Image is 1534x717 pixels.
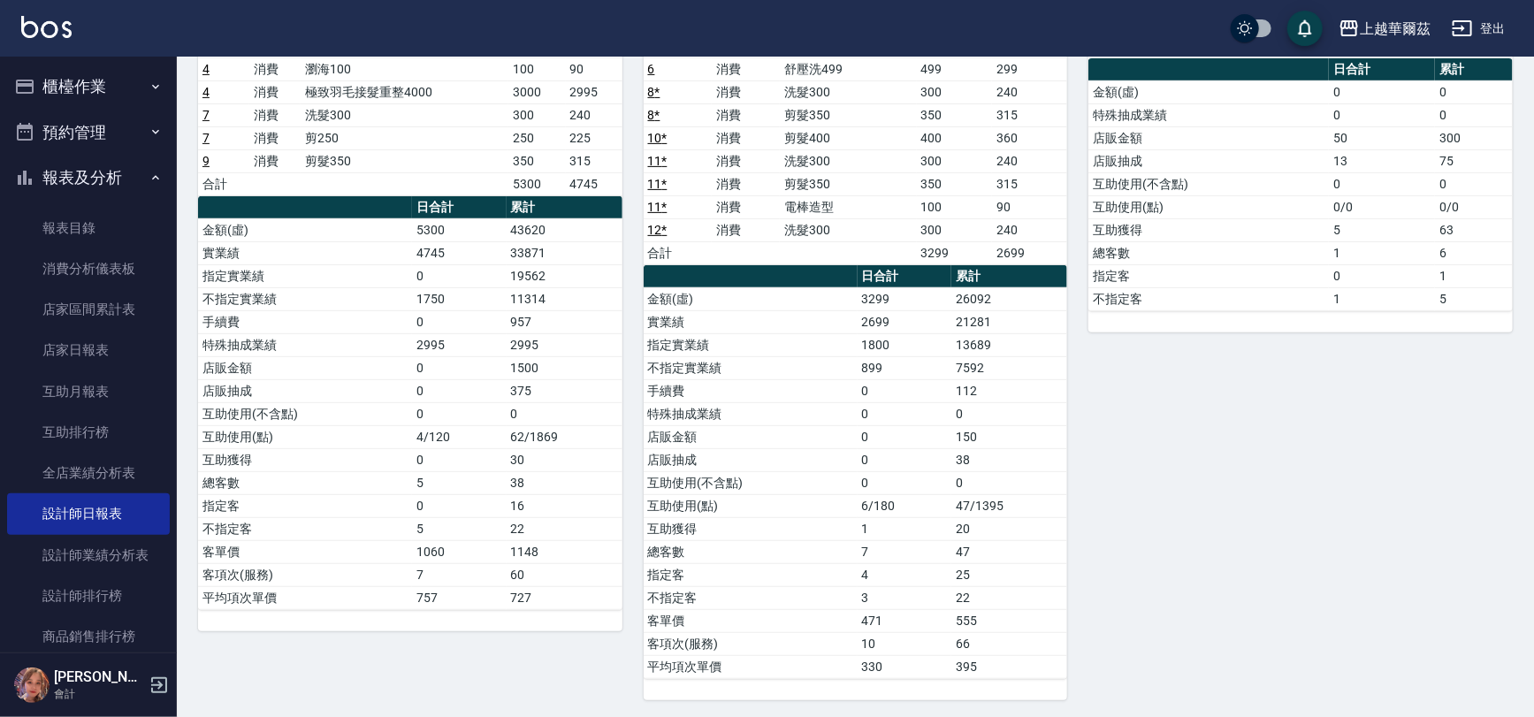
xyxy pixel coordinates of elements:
[858,540,952,563] td: 7
[858,265,952,288] th: 日合計
[1088,103,1329,126] td: 特殊抽成業績
[1435,103,1513,126] td: 0
[858,333,952,356] td: 1800
[508,80,565,103] td: 3000
[951,655,1067,678] td: 395
[644,287,858,310] td: 金額(虛)
[1088,172,1329,195] td: 互助使用(不含點)
[858,471,952,494] td: 0
[1088,241,1329,264] td: 總客數
[1329,126,1435,149] td: 50
[644,655,858,678] td: 平均項次單價
[917,80,992,103] td: 300
[202,108,210,122] a: 7
[917,149,992,172] td: 300
[858,402,952,425] td: 0
[202,85,210,99] a: 4
[7,248,170,289] a: 消費分析儀表板
[1435,241,1513,264] td: 6
[951,494,1067,517] td: 47/1395
[917,103,992,126] td: 350
[566,172,622,195] td: 4745
[951,425,1067,448] td: 150
[858,356,952,379] td: 899
[7,493,170,534] a: 設計師日報表
[917,195,992,218] td: 100
[202,154,210,168] a: 9
[1088,264,1329,287] td: 指定客
[198,264,412,287] td: 指定實業績
[951,287,1067,310] td: 26092
[1088,58,1513,311] table: a dense table
[412,563,507,586] td: 7
[566,103,622,126] td: 240
[780,195,916,218] td: 電棒造型
[508,126,565,149] td: 250
[992,195,1067,218] td: 90
[198,402,412,425] td: 互助使用(不含點)
[951,517,1067,540] td: 20
[1435,218,1513,241] td: 63
[198,356,412,379] td: 店販金額
[1329,103,1435,126] td: 0
[1329,195,1435,218] td: 0/0
[507,471,622,494] td: 38
[644,356,858,379] td: 不指定實業績
[951,402,1067,425] td: 0
[507,402,622,425] td: 0
[951,265,1067,288] th: 累計
[1329,149,1435,172] td: 13
[202,131,210,145] a: 7
[1435,149,1513,172] td: 75
[301,80,508,103] td: 極致羽毛接髮重整4000
[917,172,992,195] td: 350
[412,264,507,287] td: 0
[249,57,301,80] td: 消費
[1088,195,1329,218] td: 互助使用(點)
[202,62,210,76] a: 4
[507,517,622,540] td: 22
[301,149,508,172] td: 剪髮350
[1445,12,1513,45] button: 登出
[858,609,952,632] td: 471
[507,379,622,402] td: 375
[1435,80,1513,103] td: 0
[1088,218,1329,241] td: 互助獲得
[198,517,412,540] td: 不指定客
[198,241,412,264] td: 實業績
[7,289,170,330] a: 店家區間累計表
[780,172,916,195] td: 剪髮350
[14,667,50,703] img: Person
[780,57,916,80] td: 舒壓洗499
[992,80,1067,103] td: 240
[1088,287,1329,310] td: 不指定客
[858,287,952,310] td: 3299
[198,563,412,586] td: 客項次(服務)
[198,172,249,195] td: 合計
[412,241,507,264] td: 4745
[508,172,565,195] td: 5300
[644,563,858,586] td: 指定客
[858,310,952,333] td: 2699
[301,103,508,126] td: 洗髮300
[712,126,780,149] td: 消費
[198,287,412,310] td: 不指定實業績
[412,425,507,448] td: 4/120
[951,471,1067,494] td: 0
[992,103,1067,126] td: 315
[1329,218,1435,241] td: 5
[951,379,1067,402] td: 112
[412,287,507,310] td: 1750
[644,425,858,448] td: 店販金額
[198,494,412,517] td: 指定客
[951,563,1067,586] td: 25
[780,149,916,172] td: 洗髮300
[566,149,622,172] td: 315
[1329,241,1435,264] td: 1
[951,356,1067,379] td: 7592
[507,333,622,356] td: 2995
[858,425,952,448] td: 0
[1435,172,1513,195] td: 0
[508,57,565,80] td: 100
[951,586,1067,609] td: 22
